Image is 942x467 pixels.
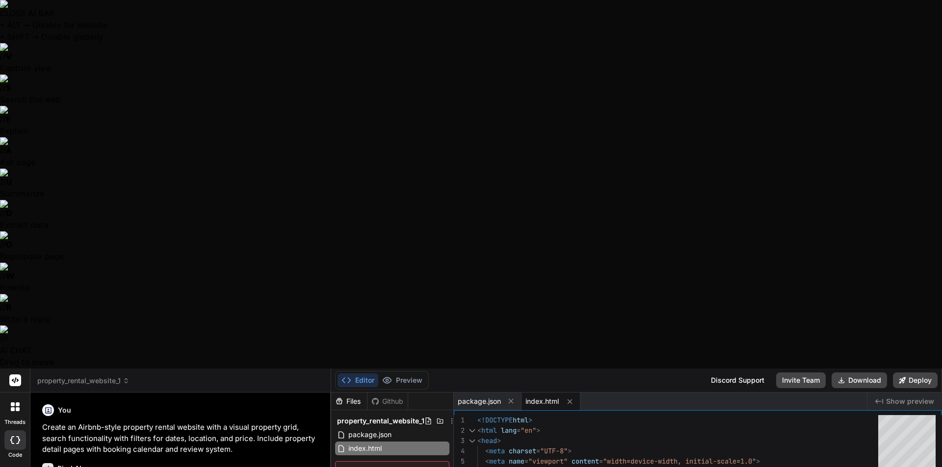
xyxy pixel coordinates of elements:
span: meta [489,457,505,466]
span: Show preview [886,396,934,406]
span: > [536,426,540,435]
span: > [756,457,760,466]
span: lang [501,426,517,435]
div: 1 [454,415,465,425]
span: "width=device-width, initial-scale=1.0" [603,457,756,466]
span: content [572,457,599,466]
span: index.html [525,396,559,406]
span: html [513,416,528,424]
span: html [481,426,497,435]
span: property_rental_website_1 [37,376,130,386]
label: threads [4,418,26,426]
span: <!DOCTYPE [477,416,513,424]
span: meta [489,446,505,455]
div: 4 [454,446,465,456]
span: head [481,436,497,445]
span: property_rental_website_1 [337,416,424,426]
span: = [524,457,528,466]
button: Editor [338,373,378,387]
span: index.html [347,442,383,454]
p: Create an Airbnb-style property rental website with a visual property grid, search functionality ... [42,422,321,455]
span: > [497,436,501,445]
div: 5 [454,456,465,467]
div: Discord Support [705,372,770,388]
span: charset [509,446,536,455]
span: > [528,416,532,424]
label: code [8,451,22,459]
div: Github [367,396,408,406]
h6: You [58,405,71,415]
div: Files [331,396,367,406]
span: "en" [521,426,536,435]
span: < [477,426,481,435]
div: Click to collapse the range. [466,436,478,446]
span: = [536,446,540,455]
button: Deploy [893,372,938,388]
button: Invite Team [776,372,826,388]
span: < [485,446,489,455]
button: Preview [378,373,426,387]
span: name [509,457,524,466]
button: Download [832,372,887,388]
span: < [485,457,489,466]
span: = [517,426,521,435]
div: 3 [454,436,465,446]
span: "UTF-8" [540,446,568,455]
span: package.json [347,429,392,441]
span: = [599,457,603,466]
span: package.json [458,396,501,406]
div: 2 [454,425,465,436]
span: > [568,446,572,455]
span: < [477,436,481,445]
div: Click to collapse the range. [466,425,478,436]
span: "viewport" [528,457,568,466]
